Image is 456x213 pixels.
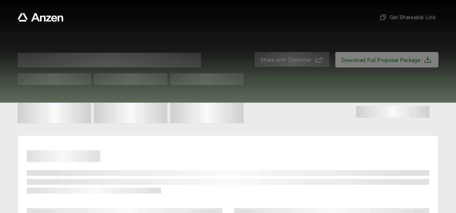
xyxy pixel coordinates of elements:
span: Test [170,73,244,85]
span: Test [18,73,91,85]
span: Share with Customer [260,56,312,63]
span: Test [94,73,167,85]
span: Proposal for [18,53,201,67]
button: Get Shareable Link [376,10,438,24]
a: Anzen website [18,13,63,22]
span: Get Shareable Link [379,13,435,21]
